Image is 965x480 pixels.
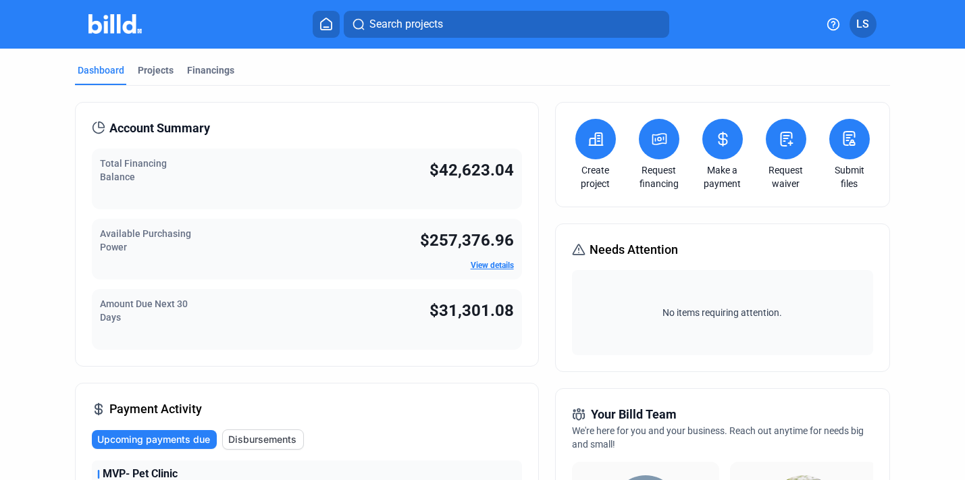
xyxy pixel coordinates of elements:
span: No items requiring attention. [577,306,868,319]
a: Submit files [826,163,873,190]
span: Search projects [369,16,443,32]
a: View details [471,261,514,270]
button: Search projects [344,11,669,38]
a: Create project [572,163,619,190]
button: Disbursements [222,429,304,450]
span: Your Billd Team [591,405,677,424]
span: Total Financing Balance [100,158,167,182]
img: Billd Company Logo [88,14,142,34]
span: Disbursements [228,433,296,446]
span: Available Purchasing Power [100,228,191,252]
span: Needs Attention [590,240,678,259]
a: Make a payment [699,163,746,190]
div: Financings [187,63,234,77]
button: Upcoming payments due [92,430,217,449]
button: LS [850,11,877,38]
span: We're here for you and your business. Reach out anytime for needs big and small! [572,425,864,450]
span: Account Summary [109,119,210,138]
span: $257,376.96 [420,231,514,250]
div: Dashboard [78,63,124,77]
span: $31,301.08 [429,301,514,320]
span: Payment Activity [109,400,202,419]
a: Request waiver [762,163,810,190]
span: Upcoming payments due [97,433,210,446]
div: Projects [138,63,174,77]
a: Request financing [635,163,683,190]
span: Amount Due Next 30 Days [100,298,188,323]
span: LS [856,16,869,32]
span: $42,623.04 [429,161,514,180]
